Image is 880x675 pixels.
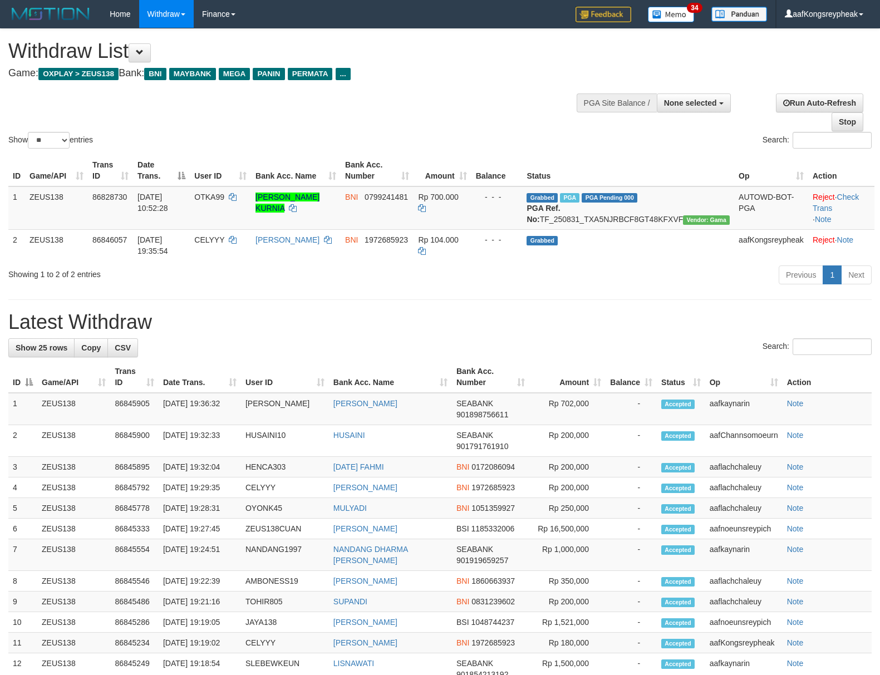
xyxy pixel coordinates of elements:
[241,571,329,592] td: AMBONESS19
[169,68,216,80] span: MAYBANK
[705,361,783,393] th: Op: activate to sort column ascending
[418,235,458,244] span: Rp 104.000
[345,193,358,201] span: BNI
[333,597,367,606] a: SUPANDI
[8,68,576,79] h4: Game: Bank:
[787,462,804,471] a: Note
[8,539,37,571] td: 7
[787,597,804,606] a: Note
[456,638,469,647] span: BNI
[471,462,515,471] span: Copy 0172086094 to clipboard
[476,234,518,245] div: - - -
[37,539,110,571] td: ZEUS138
[456,483,469,492] span: BNI
[787,638,804,647] a: Note
[144,68,166,80] span: BNI
[711,7,767,22] img: panduan.png
[661,639,695,648] span: Accepted
[37,477,110,498] td: ZEUS138
[529,361,606,393] th: Amount: activate to sort column ascending
[813,193,859,213] a: Check Trans
[333,577,397,585] a: [PERSON_NAME]
[815,215,832,224] a: Note
[241,633,329,653] td: CELYYY
[241,393,329,425] td: [PERSON_NAME]
[8,457,37,477] td: 3
[664,98,717,107] span: None selected
[776,93,863,112] a: Run Auto-Refresh
[687,3,702,13] span: 34
[8,519,37,539] td: 6
[527,236,558,245] span: Grabbed
[606,592,657,612] td: -
[110,592,159,612] td: 86845486
[333,618,397,627] a: [PERSON_NAME]
[8,155,25,186] th: ID
[787,504,804,513] a: Note
[456,524,469,533] span: BSI
[471,504,515,513] span: Copy 1051359927 to clipboard
[787,659,804,668] a: Note
[661,598,695,607] span: Accepted
[8,186,25,230] td: 1
[705,612,783,633] td: aafnoeunsreypich
[661,618,695,628] span: Accepted
[110,477,159,498] td: 86845792
[522,155,734,186] th: Status
[471,618,514,627] span: Copy 1048744237 to clipboard
[787,431,804,440] a: Note
[8,425,37,457] td: 2
[159,498,241,519] td: [DATE] 19:28:31
[159,477,241,498] td: [DATE] 19:29:35
[8,498,37,519] td: 5
[159,612,241,633] td: [DATE] 19:19:05
[37,393,110,425] td: ZEUS138
[241,539,329,571] td: NANDANG1997
[582,193,637,203] span: PGA Pending
[194,193,224,201] span: OTKA99
[253,68,284,80] span: PANIN
[648,7,695,22] img: Button%20Memo.svg
[159,457,241,477] td: [DATE] 19:32:04
[110,539,159,571] td: 86845554
[705,393,783,425] td: aafkaynarin
[577,93,657,112] div: PGA Site Balance /
[74,338,108,357] a: Copy
[471,155,523,186] th: Balance
[476,191,518,203] div: - - -
[808,229,874,261] td: ·
[8,477,37,498] td: 4
[336,68,351,80] span: ...
[606,539,657,571] td: -
[606,477,657,498] td: -
[560,193,579,203] span: Marked by aafsreyleap
[456,556,508,565] span: Copy 901919659257 to clipboard
[606,519,657,539] td: -
[251,155,341,186] th: Bank Acc. Name: activate to sort column ascending
[529,393,606,425] td: Rp 702,000
[8,633,37,653] td: 11
[110,612,159,633] td: 86845286
[606,425,657,457] td: -
[841,265,872,284] a: Next
[365,193,408,201] span: Copy 0799241481 to clipboard
[8,393,37,425] td: 1
[92,193,127,201] span: 86828730
[661,577,695,587] span: Accepted
[190,155,251,186] th: User ID: activate to sort column ascending
[241,477,329,498] td: CELYYY
[37,425,110,457] td: ZEUS138
[456,399,493,408] span: SEABANK
[333,524,397,533] a: [PERSON_NAME]
[456,462,469,471] span: BNI
[529,539,606,571] td: Rp 1,000,000
[110,519,159,539] td: 86845333
[606,498,657,519] td: -
[734,229,808,261] td: aafKongsreypheak
[606,571,657,592] td: -
[763,338,872,355] label: Search:
[808,155,874,186] th: Action
[456,504,469,513] span: BNI
[133,155,190,186] th: Date Trans.: activate to sort column descending
[110,361,159,393] th: Trans ID: activate to sort column ascending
